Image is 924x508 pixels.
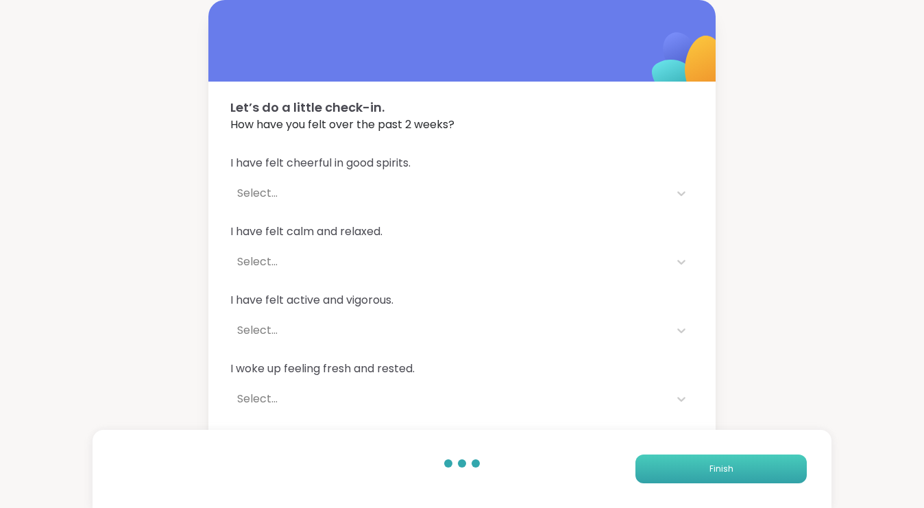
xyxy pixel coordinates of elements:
[237,391,662,407] div: Select...
[635,455,807,483] button: Finish
[230,361,694,377] span: I woke up feeling fresh and rested.
[230,155,694,171] span: I have felt cheerful in good spirits.
[237,322,662,339] div: Select...
[230,292,694,309] span: I have felt active and vigorous.
[230,223,694,240] span: I have felt calm and relaxed.
[230,98,694,117] span: Let’s do a little check-in.
[709,463,733,475] span: Finish
[230,117,694,133] span: How have you felt over the past 2 weeks?
[230,429,694,446] span: My daily life has been filled with things that interest me.
[237,185,662,202] div: Select...
[237,254,662,270] div: Select...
